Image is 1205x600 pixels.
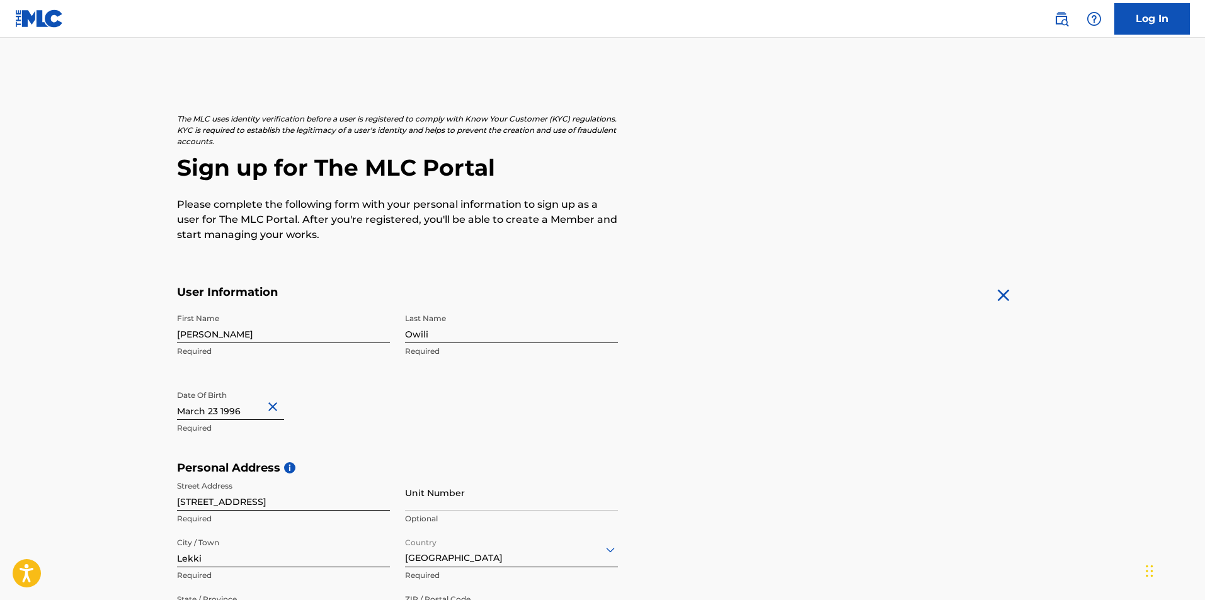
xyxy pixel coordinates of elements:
p: The MLC uses identity verification before a user is registered to comply with Know Your Customer ... [177,113,618,147]
h5: User Information [177,285,618,300]
div: Help [1082,6,1107,31]
p: Optional [405,513,618,524]
p: Required [177,422,390,434]
p: Required [177,513,390,524]
img: MLC Logo [15,9,64,28]
p: Required [177,570,390,581]
p: Required [405,570,618,581]
div: [GEOGRAPHIC_DATA] [405,534,618,565]
img: search [1054,11,1069,26]
div: Drag [1146,552,1153,590]
h5: Personal Address [177,461,1029,475]
iframe: Chat Widget [1142,540,1205,600]
button: Close [265,388,284,426]
img: help [1087,11,1102,26]
a: Public Search [1049,6,1074,31]
h2: Sign up for The MLC Portal [177,154,1029,182]
a: Log In [1114,3,1190,35]
span: i [284,462,295,473]
img: close [993,285,1014,305]
p: Required [177,346,390,357]
p: Required [405,346,618,357]
p: Please complete the following form with your personal information to sign up as a user for The ML... [177,197,618,242]
label: Country [405,529,437,548]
